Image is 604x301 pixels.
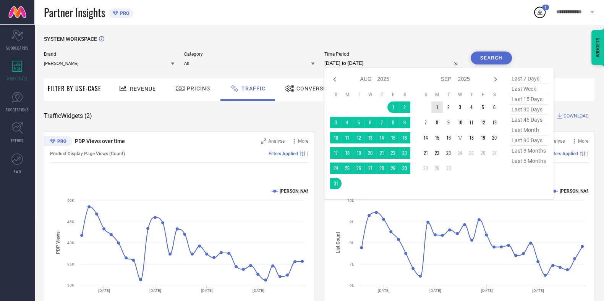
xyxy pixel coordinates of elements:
[261,138,266,144] svg: Zoom
[353,163,364,174] td: Tue Aug 26 2025
[510,74,548,84] span: last 7 days
[347,198,354,203] text: 10L
[510,125,548,135] span: last month
[241,85,266,92] span: Traffic
[376,117,387,128] td: Thu Aug 07 2025
[44,112,92,120] span: Traffic Widgets ( 2 )
[387,101,399,113] td: Fri Aug 01 2025
[187,85,211,92] span: Pricing
[431,92,443,98] th: Monday
[67,283,74,287] text: 30K
[330,147,342,159] td: Sun Aug 17 2025
[387,92,399,98] th: Friday
[353,132,364,143] td: Tue Aug 12 2025
[510,135,548,146] span: last 90 days
[443,101,454,113] td: Tue Sep 02 2025
[560,188,594,194] text: [PERSON_NAME]
[11,138,24,143] span: TRENDS
[429,288,441,293] text: [DATE]
[364,147,376,159] td: Wed Aug 20 2025
[7,76,28,82] span: WORKSPACE
[67,198,74,203] text: 50K
[307,151,308,156] span: |
[67,220,74,224] text: 45K
[201,288,213,293] text: [DATE]
[454,92,466,98] th: Wednesday
[454,147,466,159] td: Wed Sep 24 2025
[342,163,353,174] td: Mon Aug 25 2025
[399,163,410,174] td: Sat Aug 30 2025
[330,92,342,98] th: Sunday
[466,117,477,128] td: Thu Sep 11 2025
[330,178,342,189] td: Sun Aug 31 2025
[454,132,466,143] td: Wed Sep 17 2025
[564,112,589,120] span: DOWNLOAD
[544,5,547,10] span: 1
[364,132,376,143] td: Wed Aug 13 2025
[14,169,21,174] span: FWD
[466,147,477,159] td: Thu Sep 25 2025
[364,163,376,174] td: Wed Aug 27 2025
[466,92,477,98] th: Thursday
[350,262,354,266] text: 7L
[431,147,443,159] td: Mon Sep 22 2025
[330,132,342,143] td: Sun Aug 10 2025
[55,231,61,254] tspan: PDP Views
[489,117,500,128] td: Sat Sep 13 2025
[387,132,399,143] td: Fri Aug 15 2025
[350,283,354,287] text: 6L
[376,163,387,174] td: Thu Aug 28 2025
[387,117,399,128] td: Fri Aug 08 2025
[510,115,548,125] span: last 45 days
[443,163,454,174] td: Tue Sep 30 2025
[378,288,390,293] text: [DATE]
[350,241,354,245] text: 8L
[50,151,125,156] span: Product Display Page Views (Count)
[489,132,500,143] td: Sat Sep 20 2025
[376,147,387,159] td: Thu Aug 21 2025
[431,101,443,113] td: Mon Sep 01 2025
[184,52,315,57] span: Category
[252,288,264,293] text: [DATE]
[399,132,410,143] td: Sat Aug 16 2025
[466,132,477,143] td: Thu Sep 18 2025
[510,146,548,156] span: last 3 months
[130,86,156,92] span: Revenue
[342,117,353,128] td: Mon Aug 04 2025
[510,105,548,115] span: last 30 days
[387,163,399,174] td: Fri Aug 29 2025
[399,147,410,159] td: Sat Aug 23 2025
[44,136,72,148] div: Premium
[454,101,466,113] td: Wed Sep 03 2025
[454,117,466,128] td: Wed Sep 10 2025
[399,92,410,98] th: Saturday
[471,52,512,64] button: Search
[491,75,500,84] div: Next month
[269,151,298,156] span: Filters Applied
[6,107,29,113] span: SUGGESTIONS
[67,241,74,245] text: 40K
[431,163,443,174] td: Mon Sep 29 2025
[376,92,387,98] th: Thursday
[443,132,454,143] td: Tue Sep 16 2025
[353,117,364,128] td: Tue Aug 05 2025
[364,92,376,98] th: Wednesday
[587,151,588,156] span: |
[342,92,353,98] th: Monday
[75,138,125,144] span: PDP Views over time
[548,138,565,144] span: Analyse
[353,92,364,98] th: Tuesday
[420,163,431,174] td: Sun Sep 28 2025
[477,101,489,113] td: Fri Sep 05 2025
[330,117,342,128] td: Sun Aug 03 2025
[443,147,454,159] td: Tue Sep 23 2025
[510,84,548,94] span: last week
[477,147,489,159] td: Fri Sep 26 2025
[298,138,308,144] span: More
[443,117,454,128] td: Tue Sep 09 2025
[489,92,500,98] th: Saturday
[477,92,489,98] th: Friday
[510,94,548,105] span: last 15 days
[477,117,489,128] td: Fri Sep 12 2025
[387,147,399,159] td: Fri Aug 22 2025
